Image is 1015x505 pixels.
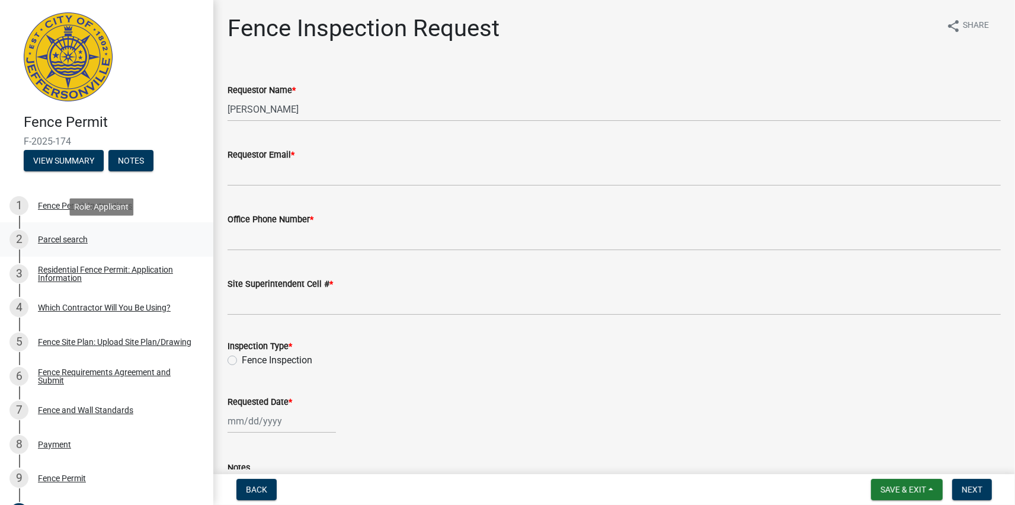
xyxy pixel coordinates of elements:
label: Requestor Name [228,87,296,95]
label: Notes [228,464,250,472]
input: mm/dd/yyyy [228,409,336,433]
div: Fence Permit [38,474,86,482]
div: Fence and Wall Standards [38,406,133,414]
div: 5 [9,333,28,351]
span: F-2025-174 [24,136,190,147]
span: Share [963,19,989,33]
div: 3 [9,264,28,283]
label: Office Phone Number [228,216,313,224]
div: Fence Requirements Agreement and Submit [38,368,194,385]
button: Back [236,479,277,500]
div: 7 [9,401,28,420]
button: View Summary [24,150,104,171]
h1: Fence Inspection Request [228,14,500,43]
span: Back [246,485,267,494]
div: 2 [9,230,28,249]
img: City of Jeffersonville, Indiana [24,12,113,101]
label: Inspection Type [228,343,292,351]
div: Residential Fence Permit: Application Information [38,266,194,282]
div: 4 [9,298,28,317]
span: Save & Exit [880,485,926,494]
div: Which Contractor Will You Be Using? [38,303,171,312]
i: share [946,19,960,33]
label: Requestor Email [228,151,294,159]
button: shareShare [937,14,998,37]
h4: Fence Permit [24,114,204,131]
div: 9 [9,469,28,488]
div: Fence Site Plan: Upload Site Plan/Drawing [38,338,191,346]
div: Role: Applicant [69,198,133,215]
div: 8 [9,435,28,454]
button: Next [952,479,992,500]
span: Next [962,485,982,494]
wm-modal-confirm: Notes [108,156,153,166]
div: 1 [9,196,28,215]
button: Save & Exit [871,479,943,500]
div: Payment [38,440,71,449]
wm-modal-confirm: Summary [24,156,104,166]
div: Fence Permit Instructions [38,202,132,210]
button: Notes [108,150,153,171]
label: Fence Inspection [242,353,312,367]
div: 6 [9,367,28,386]
label: Requested Date [228,398,292,407]
label: Site Superintendent Cell # [228,280,333,289]
div: Parcel search [38,235,88,244]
